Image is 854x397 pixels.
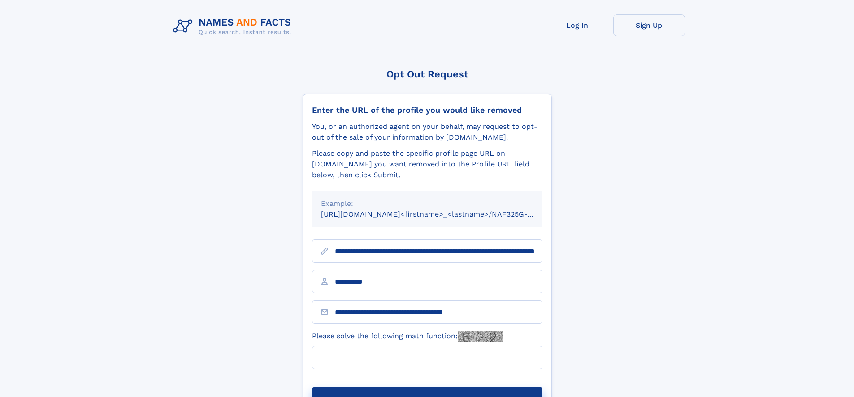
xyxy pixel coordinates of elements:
[312,105,542,115] div: Enter the URL of the profile you would like removed
[169,14,299,38] img: Logo Names and Facts
[321,198,533,209] div: Example:
[312,121,542,143] div: You, or an authorized agent on your behalf, may request to opt-out of the sale of your informatio...
[303,68,552,80] div: Opt Out Request
[312,148,542,180] div: Please copy and paste the specific profile page URL on [DOMAIN_NAME] you want removed into the Pr...
[613,14,685,36] a: Sign Up
[312,331,503,342] label: Please solve the following math function:
[321,210,559,218] small: [URL][DOMAIN_NAME]<firstname>_<lastname>/NAF325G-xxxxxxxx
[542,14,613,36] a: Log In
